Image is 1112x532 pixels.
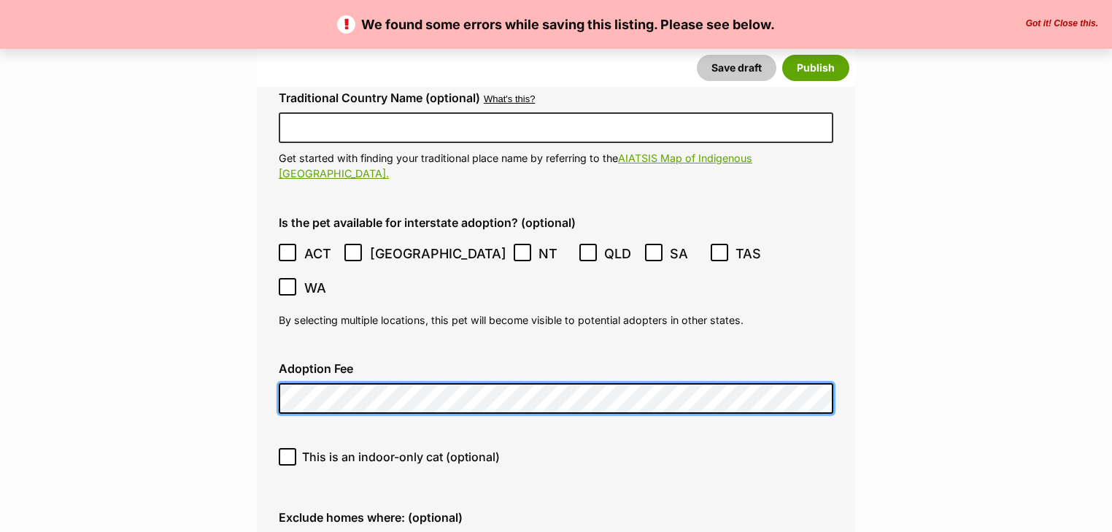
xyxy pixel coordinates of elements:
p: By selecting multiple locations, this pet will become visible to potential adopters in other states. [279,312,833,328]
button: Publish [782,55,849,81]
label: Traditional Country Name (optional) [279,91,480,104]
span: ACT [304,244,337,263]
span: TAS [735,244,768,263]
span: WA [304,278,337,298]
p: We found some errors while saving this listing. Please see below. [15,15,1097,34]
p: Get started with finding your traditional place name by referring to the [279,150,833,182]
span: QLD [604,244,637,263]
button: Close the banner [1022,18,1103,30]
span: This is an indoor-only cat (optional) [302,448,500,466]
button: Save draft [697,55,776,81]
label: Exclude homes where: (optional) [279,511,833,524]
span: NT [538,244,571,263]
label: Is the pet available for interstate adoption? (optional) [279,216,833,229]
span: SA [670,244,703,263]
button: What's this? [484,94,535,105]
span: [GEOGRAPHIC_DATA] [370,244,506,263]
label: Adoption Fee [279,362,833,375]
